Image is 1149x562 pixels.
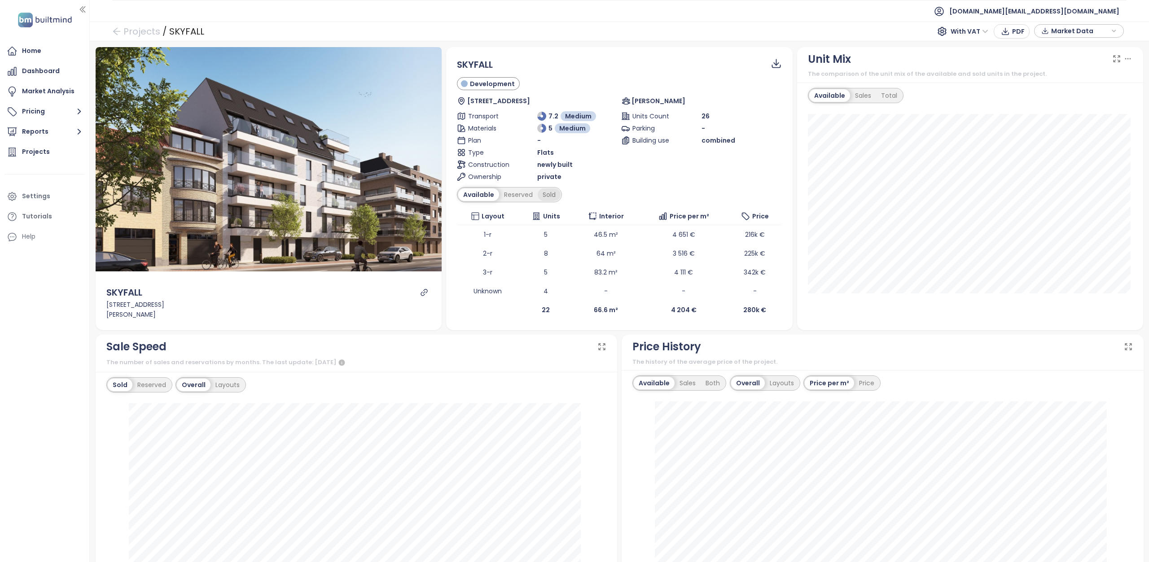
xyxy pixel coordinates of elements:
[951,25,988,38] span: With VAT
[106,357,607,368] div: The number of sales and reservations by months. The last update: [DATE]
[994,24,1030,39] button: PDF
[22,65,60,77] div: Dashboard
[548,111,558,121] span: 7.2
[106,300,431,309] div: [STREET_ADDRESS]
[211,379,245,391] div: Layouts
[499,188,538,201] div: Reserved
[470,79,515,89] span: Development
[632,135,673,145] span: Building use
[112,23,160,39] a: arrow-left Projects
[519,263,573,282] td: 5
[808,70,1133,78] div: The comparison of the unit mix of the available and sold units in the project.
[106,309,431,319] div: [PERSON_NAME]
[702,135,735,145] span: combined
[682,287,685,296] span: -
[599,211,624,221] span: Interior
[1051,24,1109,38] span: Market Data
[675,377,701,389] div: Sales
[745,230,765,239] span: 216k €
[765,377,799,389] div: Layouts
[4,123,85,141] button: Reports
[565,111,592,121] span: Medium
[519,282,573,301] td: 4
[670,211,709,221] span: Price per m²
[753,287,757,296] span: -
[22,231,35,242] div: Help
[634,377,675,389] div: Available
[15,11,75,29] img: logo
[4,187,85,205] a: Settings
[106,338,167,355] div: Sale Speed
[537,148,554,157] span: Flats
[702,111,710,121] span: 26
[468,123,509,133] span: Materials
[594,305,618,314] b: 66.6 m²
[1012,26,1025,36] span: PDF
[4,83,85,100] a: Market Analysis
[482,211,504,221] span: Layout
[112,27,121,36] span: arrow-left
[1039,24,1119,38] div: button
[457,58,493,71] span: SKYFALL
[573,244,639,263] td: 64 m²
[876,89,902,102] div: Total
[752,211,769,221] span: Price
[673,249,695,258] span: 3 516 €
[537,172,561,182] span: private
[573,225,639,244] td: 46.5 m²
[4,208,85,226] a: Tutorials
[543,211,560,221] span: Units
[22,211,52,222] div: Tutorials
[850,89,876,102] div: Sales
[106,286,142,300] div: SKYFALL
[22,86,75,97] div: Market Analysis
[519,244,573,263] td: 8
[702,124,705,133] span: -
[854,377,879,389] div: Price
[4,62,85,80] a: Dashboard
[808,51,851,68] div: Unit Mix
[457,282,518,301] td: Unknown
[674,268,693,277] span: 4 111 €
[949,0,1119,22] span: [DOMAIN_NAME][EMAIL_ADDRESS][DOMAIN_NAME]
[743,305,766,314] b: 280k €
[559,123,586,133] span: Medium
[805,377,854,389] div: Price per m²
[468,148,509,157] span: Type
[731,377,765,389] div: Overall
[22,45,41,57] div: Home
[177,379,211,391] div: Overall
[672,230,695,239] span: 4 651 €
[468,111,509,121] span: Transport
[4,103,85,121] button: Pricing
[457,225,518,244] td: 1-r
[162,23,167,39] div: /
[457,244,518,263] td: 2-r
[537,160,573,170] span: newly built
[744,268,766,277] span: 342k €
[537,135,541,145] span: -
[4,42,85,60] a: Home
[458,188,499,201] div: Available
[132,379,171,391] div: Reserved
[701,377,725,389] div: Both
[632,96,685,106] span: [PERSON_NAME]
[632,357,1133,366] div: The history of the average price of the project.
[22,191,50,202] div: Settings
[4,228,85,246] div: Help
[538,188,561,201] div: Sold
[573,282,639,301] td: -
[519,225,573,244] td: 5
[468,160,509,170] span: Construction
[632,111,673,121] span: Units Count
[468,135,509,145] span: Plan
[744,249,765,258] span: 225k €
[467,96,530,106] span: [STREET_ADDRESS]
[548,123,553,133] span: 5
[573,263,639,282] td: 83.2 m²
[169,23,204,39] div: SKYFALL
[468,172,509,182] span: Ownership
[632,338,701,355] div: Price History
[457,263,518,282] td: 3-r
[22,146,50,157] div: Projects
